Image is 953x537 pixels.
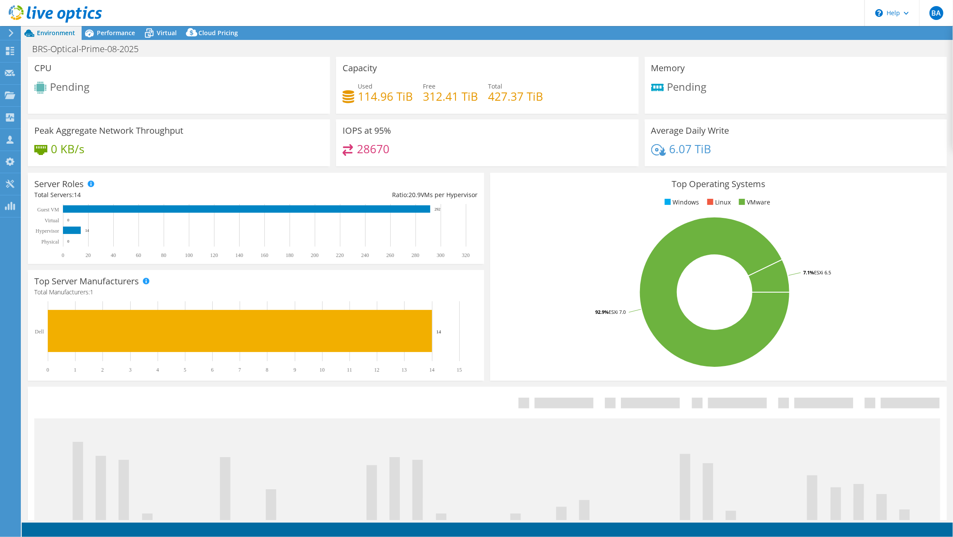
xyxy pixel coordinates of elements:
[358,82,373,90] span: Used
[62,252,64,258] text: 0
[462,252,470,258] text: 320
[437,252,445,258] text: 300
[35,329,44,335] text: Dell
[256,190,478,200] div: Ratio: VMs per Hypervisor
[311,252,319,258] text: 200
[457,367,462,373] text: 15
[90,288,93,296] span: 1
[669,144,712,154] h4: 6.07 TiB
[814,269,831,276] tspan: ESXi 6.5
[609,309,626,315] tspan: ESXi 7.0
[358,92,413,101] h4: 114.96 TiB
[705,198,731,207] li: Linux
[343,126,391,135] h3: IOPS at 95%
[667,79,707,93] span: Pending
[156,367,159,373] text: 4
[336,252,344,258] text: 220
[28,44,152,54] h1: BRS-Optical-Prime-08-2025
[361,252,369,258] text: 240
[412,252,419,258] text: 280
[111,252,116,258] text: 40
[37,29,75,37] span: Environment
[86,252,91,258] text: 20
[409,191,421,199] span: 20.9
[343,63,377,73] h3: Capacity
[67,218,69,222] text: 0
[34,287,478,297] h4: Total Manufacturers:
[374,367,379,373] text: 12
[930,6,943,20] span: BA
[357,144,389,154] h4: 28670
[50,79,89,94] span: Pending
[238,367,241,373] text: 7
[41,239,59,245] text: Physical
[210,252,218,258] text: 120
[101,367,104,373] text: 2
[36,228,59,234] text: Hypervisor
[497,179,940,189] h3: Top Operating Systems
[429,367,435,373] text: 14
[34,277,139,286] h3: Top Server Manufacturers
[74,367,76,373] text: 1
[34,190,256,200] div: Total Servers:
[286,252,293,258] text: 180
[266,367,268,373] text: 8
[803,269,814,276] tspan: 7.1%
[74,191,81,199] span: 14
[46,367,49,373] text: 0
[651,126,729,135] h3: Average Daily Write
[347,367,352,373] text: 11
[320,367,325,373] text: 10
[97,29,135,37] span: Performance
[423,82,435,90] span: Free
[67,239,69,244] text: 0
[157,29,177,37] span: Virtual
[435,207,441,211] text: 292
[663,198,699,207] li: Windows
[51,144,84,154] h4: 0 KB/s
[651,63,685,73] h3: Memory
[423,92,478,101] h4: 312.41 TiB
[85,228,89,233] text: 14
[737,198,771,207] li: VMware
[436,329,442,334] text: 14
[34,63,52,73] h3: CPU
[235,252,243,258] text: 140
[211,367,214,373] text: 6
[34,126,183,135] h3: Peak Aggregate Network Throughput
[198,29,238,37] span: Cloud Pricing
[875,9,883,17] svg: \n
[34,179,84,189] h3: Server Roles
[37,207,59,213] text: Guest VM
[488,82,502,90] span: Total
[136,252,141,258] text: 60
[185,252,193,258] text: 100
[595,309,609,315] tspan: 92.9%
[293,367,296,373] text: 9
[45,217,59,224] text: Virtual
[261,252,268,258] text: 160
[488,92,543,101] h4: 427.37 TiB
[402,367,407,373] text: 13
[386,252,394,258] text: 260
[161,252,166,258] text: 80
[184,367,186,373] text: 5
[129,367,132,373] text: 3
